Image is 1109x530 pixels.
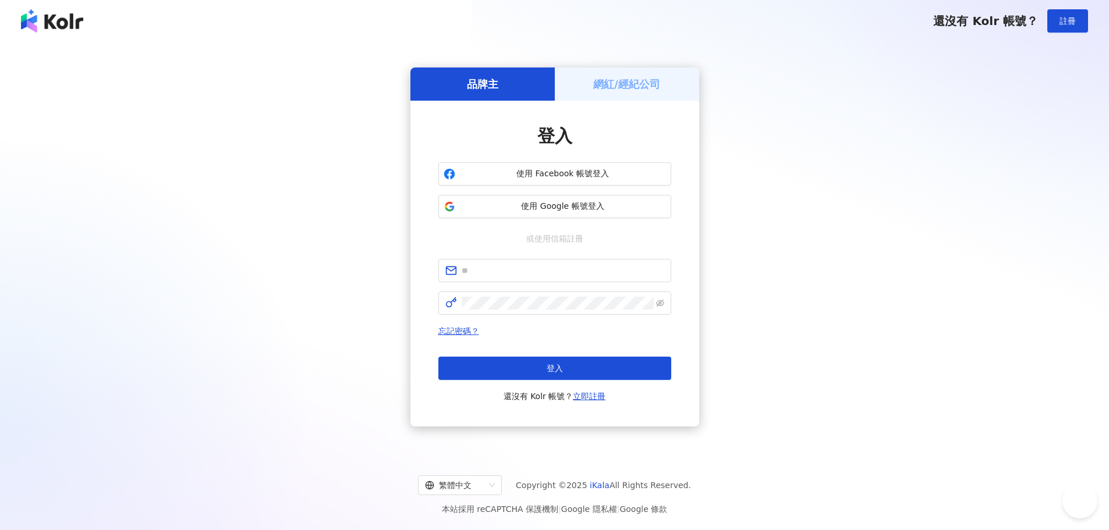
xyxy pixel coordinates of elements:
[516,478,691,492] span: Copyright © 2025 All Rights Reserved.
[537,126,572,146] span: 登入
[1047,9,1088,33] button: 註冊
[504,389,606,403] span: 還沒有 Kolr 帳號？
[438,162,671,186] button: 使用 Facebook 帳號登入
[617,504,620,514] span: |
[561,504,617,514] a: Google 隱私權
[442,502,667,516] span: 本站採用 reCAPTCHA 保護機制
[619,504,667,514] a: Google 條款
[460,168,666,180] span: 使用 Facebook 帳號登入
[1062,483,1097,518] iframe: Help Scout Beacon - Open
[438,326,479,336] a: 忘記密碼？
[590,481,610,490] a: iKala
[933,14,1038,28] span: 還沒有 Kolr 帳號？
[460,201,666,212] span: 使用 Google 帳號登入
[438,357,671,380] button: 登入
[547,364,563,373] span: 登入
[467,77,498,91] h5: 品牌主
[518,232,591,245] span: 或使用信箱註冊
[656,299,664,307] span: eye-invisible
[425,476,484,495] div: 繁體中文
[438,195,671,218] button: 使用 Google 帳號登入
[21,9,83,33] img: logo
[573,392,605,401] a: 立即註冊
[593,77,660,91] h5: 網紅/經紀公司
[1060,16,1076,26] span: 註冊
[558,504,561,514] span: |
